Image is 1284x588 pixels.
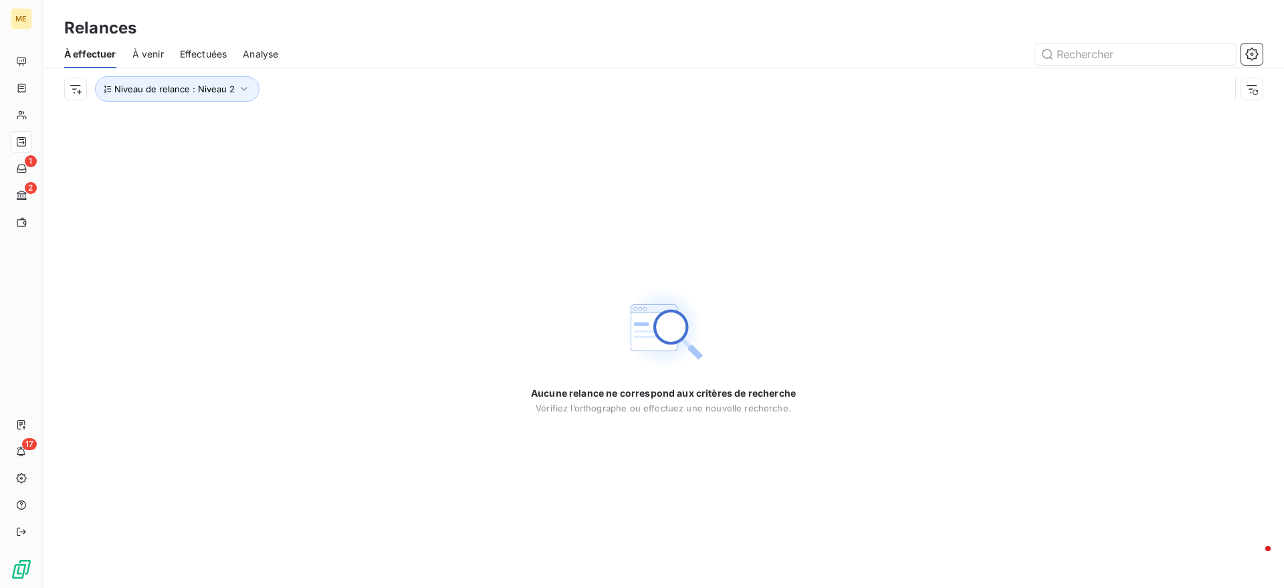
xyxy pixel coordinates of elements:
span: 1 [25,155,37,167]
span: À effectuer [64,47,116,61]
img: Empty state [621,285,706,371]
span: Niveau de relance : Niveau 2 [114,84,235,94]
button: Niveau de relance : Niveau 2 [95,76,259,102]
span: À venir [132,47,164,61]
iframe: Intercom live chat [1239,543,1271,575]
span: Vérifiez l’orthographe ou effectuez une nouvelle recherche. [536,403,791,413]
span: 2 [25,182,37,194]
span: 17 [22,438,37,450]
div: ME [11,8,32,29]
img: Logo LeanPay [11,559,32,580]
input: Rechercher [1035,43,1236,65]
h3: Relances [64,16,136,40]
span: Effectuées [180,47,227,61]
span: Aucune relance ne correspond aux critères de recherche [531,387,796,400]
span: Analyse [243,47,278,61]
